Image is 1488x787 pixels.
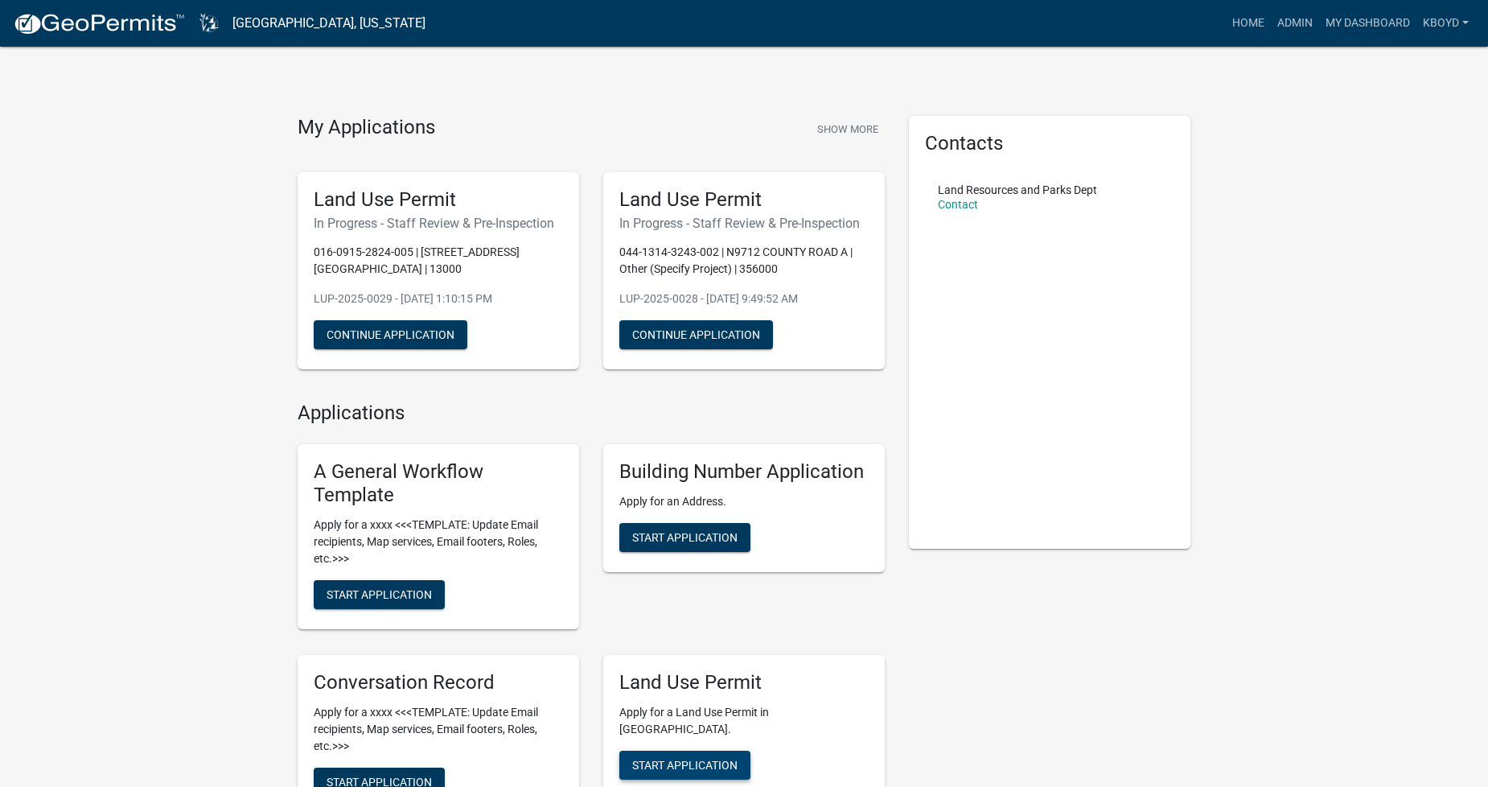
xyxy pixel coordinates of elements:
p: LUP-2025-0029 - [DATE] 1:10:15 PM [314,290,563,307]
span: Start Application [632,531,738,544]
h5: Land Use Permit [619,188,869,212]
h5: Contacts [925,132,1174,155]
p: Apply for an Address. [619,493,869,510]
a: kboyd [1416,8,1475,39]
h5: Land Use Permit [314,188,563,212]
p: Apply for a xxxx <<<TEMPLATE: Update Email recipients, Map services, Email footers, Roles, etc.>>> [314,704,563,755]
a: My Dashboard [1319,8,1416,39]
a: [GEOGRAPHIC_DATA], [US_STATE] [232,10,425,37]
span: Start Application [632,758,738,771]
button: Show More [811,116,885,142]
h4: My Applications [298,116,435,140]
p: Apply for a xxxx <<<TEMPLATE: Update Email recipients, Map services, Email footers, Roles, etc.>>> [314,517,563,567]
span: Start Application [327,587,432,600]
h5: Building Number Application [619,460,869,484]
a: Home [1226,8,1271,39]
button: Start Application [619,751,750,780]
a: Admin [1271,8,1319,39]
p: 044-1314-3243-002 | N9712 COUNTY ROAD A | Other (Specify Project) | 356000 [619,244,869,278]
h4: Applications [298,402,885,425]
p: 016-0915-2824-005 | [STREET_ADDRESS][GEOGRAPHIC_DATA] | 13000 [314,244,563,278]
a: Contact [938,198,978,211]
h5: Conversation Record [314,671,563,694]
button: Start Application [314,580,445,609]
button: Start Application [619,523,750,552]
p: Apply for a Land Use Permit in [GEOGRAPHIC_DATA]. [619,704,869,738]
p: Land Resources and Parks Dept [938,184,1097,196]
img: Dodge County, Wisconsin [198,12,220,34]
h5: A General Workflow Template [314,460,563,507]
h5: Land Use Permit [619,671,869,694]
h6: In Progress - Staff Review & Pre-Inspection [314,216,563,231]
button: Continue Application [314,320,467,349]
p: LUP-2025-0028 - [DATE] 9:49:52 AM [619,290,869,307]
h6: In Progress - Staff Review & Pre-Inspection [619,216,869,231]
button: Continue Application [619,320,773,349]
